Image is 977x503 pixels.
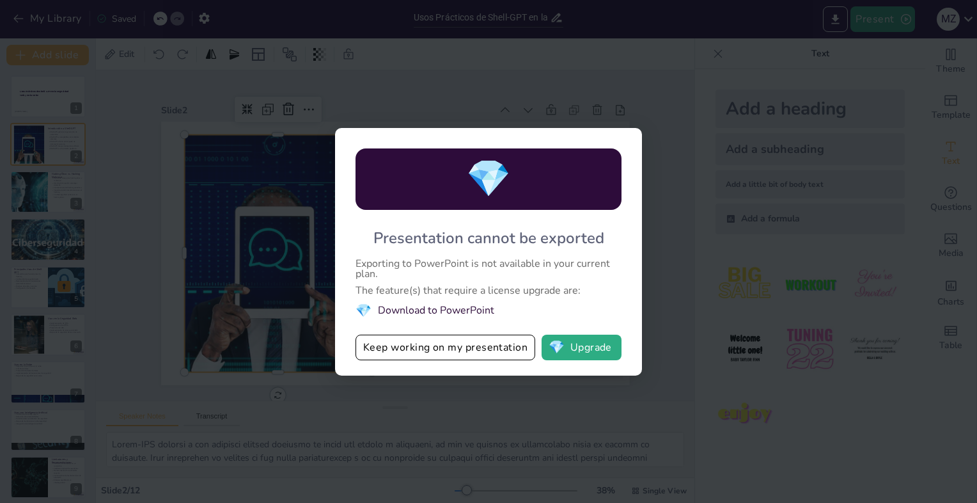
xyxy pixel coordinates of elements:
[542,335,621,360] button: diamondUpgrade
[549,341,565,354] span: diamond
[356,259,621,279] div: Exporting to PowerPoint is not available in your current plan.
[356,335,535,360] button: Keep working on my presentation
[373,228,604,248] div: Presentation cannot be exported
[356,302,371,319] span: diamond
[466,154,511,204] span: diamond
[356,302,621,319] li: Download to PowerPoint
[356,285,621,296] div: The feature(s) that require a license upgrade are:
